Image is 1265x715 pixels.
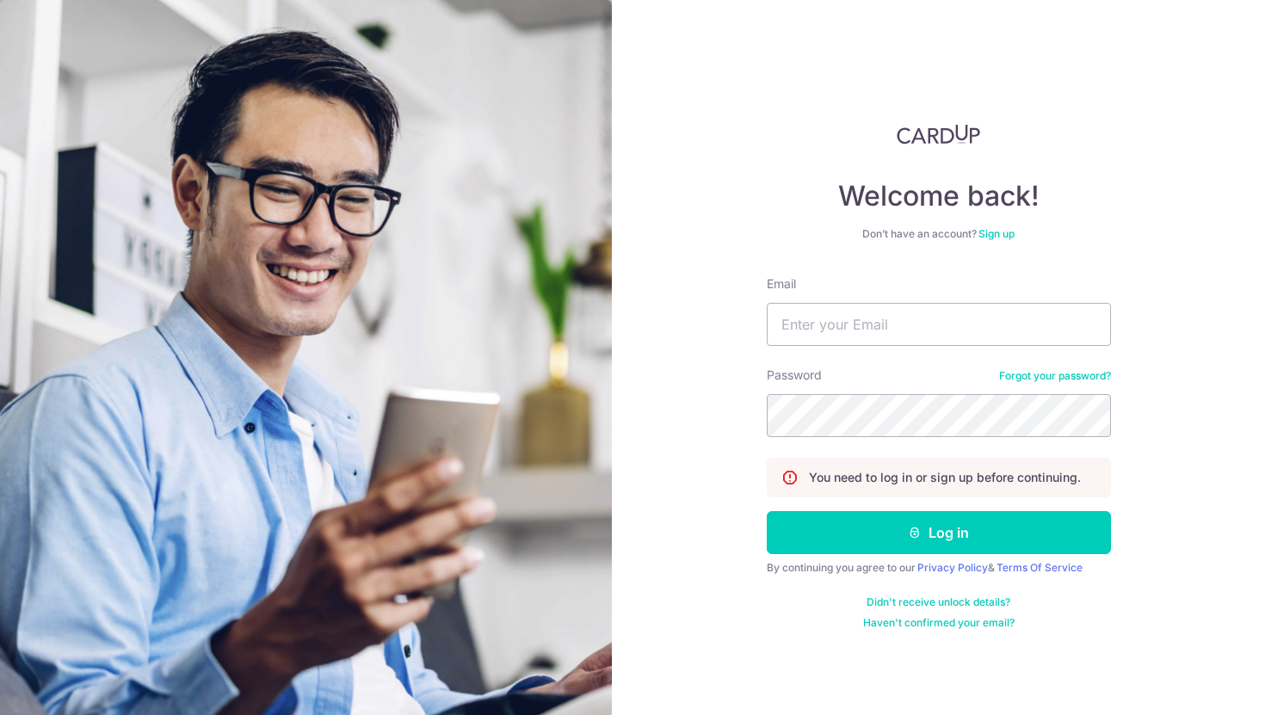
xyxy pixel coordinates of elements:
div: Don’t have an account? [767,227,1111,241]
button: Log in [767,511,1111,554]
input: Enter your Email [767,303,1111,346]
div: By continuing you agree to our & [767,561,1111,575]
label: Password [767,367,822,384]
a: Didn't receive unlock details? [867,595,1010,609]
h4: Welcome back! [767,179,1111,213]
a: Sign up [978,227,1015,240]
label: Email [767,275,796,293]
a: Privacy Policy [917,561,988,574]
p: You need to log in or sign up before continuing. [809,469,1081,486]
a: Terms Of Service [997,561,1083,574]
img: CardUp Logo [897,124,981,145]
a: Forgot your password? [999,369,1111,383]
a: Haven't confirmed your email? [863,616,1015,630]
